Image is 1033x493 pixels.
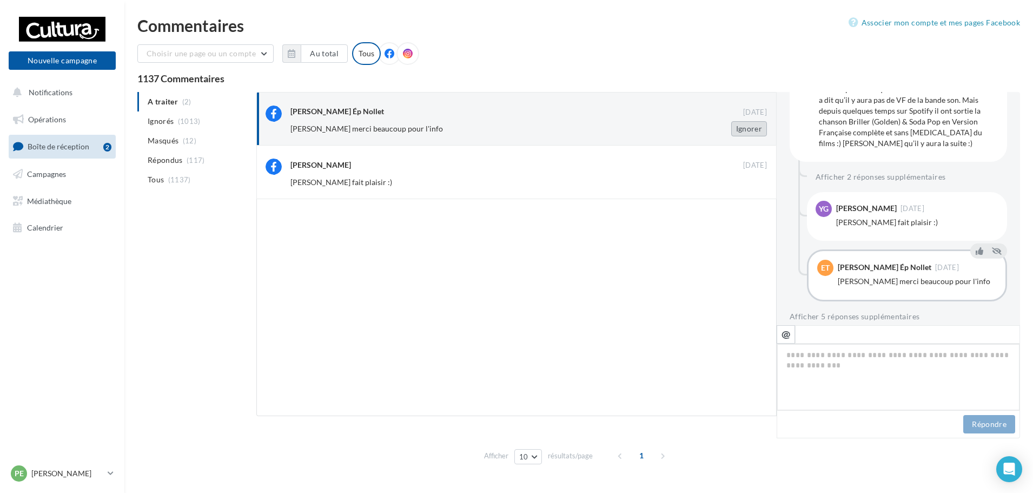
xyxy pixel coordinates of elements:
span: (1137) [168,175,191,184]
span: [DATE] [935,264,959,271]
span: Afficher [484,451,508,461]
span: 10 [519,452,528,461]
button: Au total [282,44,348,63]
span: Boîte de réception [28,142,89,151]
span: Pe [15,468,24,479]
span: résultats/page [548,451,593,461]
span: Ignorés [148,116,174,127]
span: Médiathèque [27,196,71,205]
span: ET [821,262,830,273]
i: @ [782,329,791,339]
button: Répondre [963,415,1015,433]
span: [DATE] [743,161,767,170]
a: Boîte de réception2 [6,135,118,158]
span: Répondus [148,155,183,166]
span: [DATE] [900,205,924,212]
div: [PERSON_NAME] merci beaucoup pour l'info [838,276,997,287]
a: Pe [PERSON_NAME] [9,463,116,484]
div: [PERSON_NAME] [836,205,897,212]
span: (12) [183,136,196,145]
div: [PERSON_NAME] Ép Nollet [838,264,931,271]
a: Calendrier [6,216,118,239]
span: (117) [187,156,205,165]
button: Notifications [6,81,114,104]
span: 1 [633,447,650,464]
button: Afficher 2 réponses supplémentaires [811,170,950,183]
p: [PERSON_NAME] [31,468,103,479]
button: 10 [514,449,542,464]
button: Choisir une page ou un compte [137,44,274,63]
div: 2 [103,143,111,152]
button: Nouvelle campagne [9,51,116,70]
span: [DATE] [743,108,767,117]
a: Médiathèque [6,190,118,213]
div: [PERSON_NAME] [290,160,351,170]
button: Au total [301,44,348,63]
div: Tous [352,42,381,65]
span: Opérations [28,115,66,124]
span: Campagnes [27,169,66,179]
button: Ignorer [731,121,767,136]
div: Commentaires [137,17,1020,34]
a: Campagnes [6,163,118,186]
div: 1137 Commentaires [137,74,1020,83]
div: [PERSON_NAME] fait plaisir :) [836,217,998,228]
span: Choisir une page ou un compte [147,49,256,58]
a: Opérations [6,108,118,131]
span: YG [819,203,829,214]
div: [PERSON_NAME] Ép Nollet [290,106,384,117]
span: [PERSON_NAME] fait plaisir :) [290,178,392,187]
span: (1013) [178,117,201,126]
span: Calendrier [27,223,63,232]
div: Open Intercom Messenger [996,456,1022,482]
button: @ [777,325,795,344]
span: Masqués [148,135,178,146]
div: À toute personne qui demande la VF Netflix au début a dit qu’il y aura pas de VF de la bande son.... [819,84,998,149]
span: Tous [148,174,164,185]
span: Notifications [29,88,72,97]
a: Associer mon compte et mes pages Facebook [849,16,1020,29]
button: Afficher 5 réponses supplémentaires [790,310,919,323]
span: [PERSON_NAME] merci beaucoup pour l'info [290,124,443,133]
